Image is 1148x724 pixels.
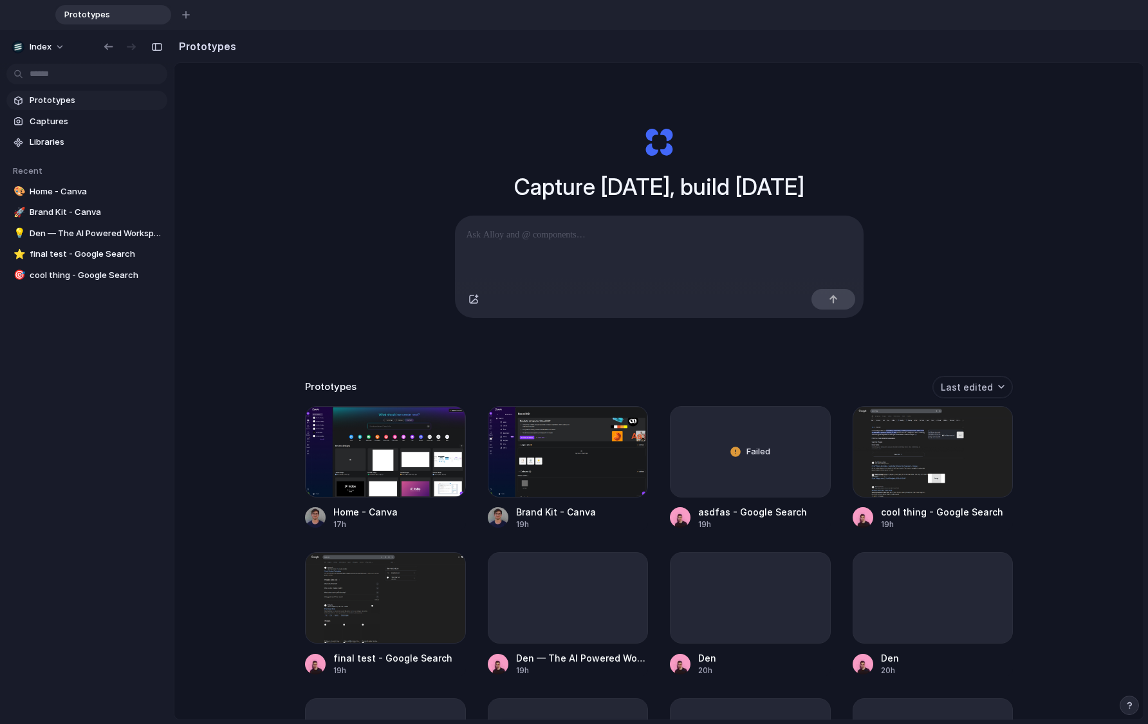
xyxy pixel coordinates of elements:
[12,185,24,198] button: 🎨
[853,406,1014,530] a: cool thing - Google Searchcool thing - Google Search19h
[488,552,649,676] a: Den — The AI Powered Workspace19h
[12,206,24,219] button: 🚀
[698,505,807,519] div: asdfas - Google Search
[6,133,167,152] a: Libraries
[333,651,452,665] div: final test - Google Search
[305,406,466,530] a: Home - CanvaHome - Canva17h
[698,519,807,530] div: 19h
[932,376,1013,398] button: Last edited
[514,170,804,204] h1: Capture [DATE], build [DATE]
[6,245,167,264] a: ⭐final test - Google Search
[746,445,770,458] span: Failed
[333,519,398,530] div: 17h
[698,651,716,665] div: Den
[30,136,162,149] span: Libraries
[516,651,649,665] div: Den — The AI Powered Workspace
[6,266,167,285] a: 🎯cool thing - Google Search
[670,406,831,530] a: Failedasdfas - Google Search19h
[12,227,24,240] button: 💡
[6,203,167,222] a: 🚀Brand Kit - Canva
[55,5,171,24] div: Prototypes
[30,269,162,282] span: cool thing - Google Search
[12,269,24,282] button: 🎯
[881,505,1003,519] div: cool thing - Google Search
[6,91,167,110] a: Prototypes
[333,505,398,519] div: Home - Canva
[670,552,831,676] a: Den20h
[30,206,162,219] span: Brand Kit - Canva
[516,665,649,676] div: 19h
[30,185,162,198] span: Home - Canva
[14,205,23,220] div: 🚀
[13,165,42,176] span: Recent
[14,184,23,199] div: 🎨
[853,552,1014,676] a: Den20h
[30,115,162,128] span: Captures
[333,665,452,676] div: 19h
[14,226,23,241] div: 💡
[516,519,596,530] div: 19h
[30,227,162,240] span: Den — The AI Powered Workspace
[516,505,596,519] div: Brand Kit - Canva
[881,651,899,665] div: Den
[59,8,151,21] span: Prototypes
[30,248,162,261] span: final test - Google Search
[881,665,899,676] div: 20h
[305,552,466,676] a: final test - Google Searchfinal test - Google Search19h
[12,248,24,261] button: ⭐
[30,94,162,107] span: Prototypes
[698,665,716,676] div: 20h
[6,37,71,57] button: Index
[6,224,167,243] a: 💡Den — The AI Powered Workspace
[6,112,167,131] a: Captures
[174,39,236,54] h2: Prototypes
[14,247,23,262] div: ⭐
[488,406,649,530] a: Brand Kit - CanvaBrand Kit - Canva19h
[305,380,356,394] h3: Prototypes
[14,268,23,283] div: 🎯
[6,182,167,201] a: 🎨Home - Canva
[881,519,1003,530] div: 19h
[30,41,51,53] span: Index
